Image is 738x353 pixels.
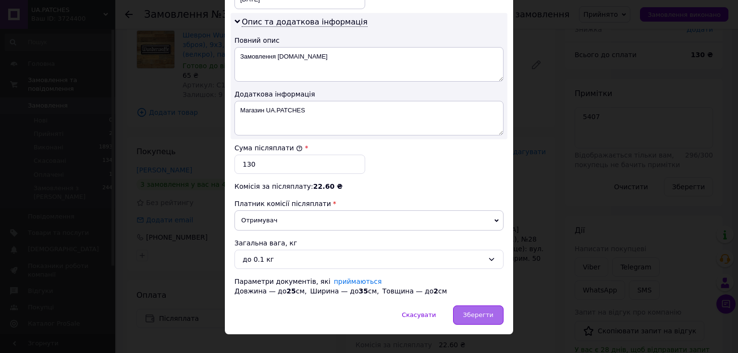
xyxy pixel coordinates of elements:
[334,278,382,285] a: приймаються
[433,287,438,295] span: 2
[463,311,493,318] span: Зберегти
[234,238,504,248] div: Загальна вага, кг
[234,200,331,207] span: Платник комісії післяплати
[234,89,504,99] div: Додаткова інформація
[234,47,504,82] textarea: Замовлення [DOMAIN_NAME]
[242,17,368,27] span: Опис та додаткова інформація
[402,311,436,318] span: Скасувати
[234,277,504,296] div: Параметри документів, які Довжина — до см, Ширина — до см, Товщина — до см
[358,287,368,295] span: 35
[234,36,504,45] div: Повний опис
[234,210,504,231] span: Отримувач
[234,182,504,191] div: Комісія за післяплату:
[313,183,343,190] span: 22.60 ₴
[234,101,504,135] textarea: Магазин UA.PATCHES
[243,254,484,265] div: до 0.1 кг
[234,144,303,152] label: Сума післяплати
[286,287,295,295] span: 25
